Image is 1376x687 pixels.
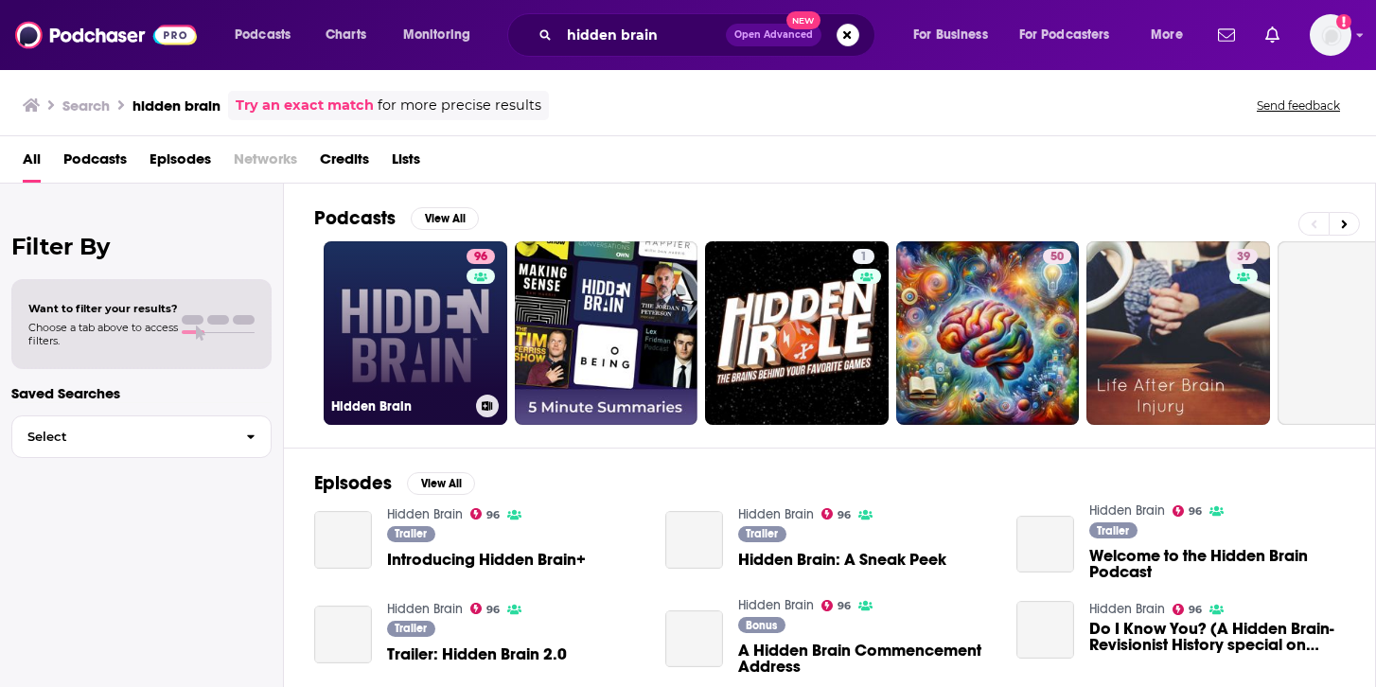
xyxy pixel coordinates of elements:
span: for more precise results [378,95,541,116]
a: Try an exact match [236,95,374,116]
span: 96 [486,511,500,520]
a: Trailer: Hidden Brain 2.0 [314,606,372,663]
span: 96 [838,602,851,610]
span: Trailer [746,528,778,539]
a: 1 [705,241,889,425]
span: 96 [838,511,851,520]
a: 96Hidden Brain [324,241,507,425]
a: Show notifications dropdown [1258,19,1287,51]
button: View All [407,472,475,495]
a: 96 [821,508,852,520]
a: 96 [1173,505,1203,517]
a: A Hidden Brain Commencement Address [738,643,994,675]
h3: hidden brain [132,97,221,114]
span: Trailer [395,528,427,539]
span: Networks [234,144,297,183]
button: open menu [390,20,495,50]
a: Welcome to the Hidden Brain Podcast [1089,548,1345,580]
button: Open AdvancedNew [726,24,821,46]
span: 96 [486,606,500,614]
span: Choose a tab above to access filters. [28,321,178,347]
a: Hidden Brain: A Sneak Peek [665,511,723,569]
span: 96 [1189,606,1202,614]
a: Do I Know You? (A Hidden Brain-Revisionist History special on facial recognition) [1089,621,1345,653]
a: 96 [1173,604,1203,615]
a: Hidden Brain: A Sneak Peek [738,552,946,568]
button: View All [411,207,479,230]
h3: Search [62,97,110,114]
a: Hidden Brain [738,597,814,613]
span: Want to filter your results? [28,302,178,315]
a: 96 [470,603,501,614]
a: 50 [896,241,1080,425]
button: open menu [1007,20,1138,50]
a: All [23,144,41,183]
a: 1 [853,249,874,264]
a: Hidden Brain [387,506,463,522]
a: Introducing Hidden Brain+ [387,552,586,568]
span: 96 [474,248,487,267]
a: 39 [1229,249,1258,264]
span: 1 [860,248,867,267]
img: Podchaser - Follow, Share and Rate Podcasts [15,17,197,53]
span: Trailer [395,623,427,634]
span: Episodes [150,144,211,183]
span: Trailer [1097,525,1129,537]
a: A Hidden Brain Commencement Address [665,610,723,668]
a: 50 [1043,249,1071,264]
span: New [786,11,820,29]
span: Charts [326,22,366,48]
span: For Podcasters [1019,22,1110,48]
p: Saved Searches [11,384,272,402]
span: Podcasts [235,22,291,48]
div: Search podcasts, credits, & more... [525,13,893,57]
span: Select [12,431,231,443]
h2: Podcasts [314,206,396,230]
span: 50 [1050,248,1064,267]
span: 39 [1237,248,1250,267]
span: 96 [1189,507,1202,516]
a: PodcastsView All [314,206,479,230]
a: 96 [821,600,852,611]
button: Send feedback [1251,97,1346,114]
a: Show notifications dropdown [1210,19,1243,51]
span: Monitoring [403,22,470,48]
span: Logged in as autumncomm [1310,14,1351,56]
a: Hidden Brain [1089,601,1165,617]
a: 96 [470,508,501,520]
button: open menu [900,20,1012,50]
a: Hidden Brain [1089,502,1165,519]
a: Introducing Hidden Brain+ [314,511,372,569]
span: More [1151,22,1183,48]
input: Search podcasts, credits, & more... [559,20,726,50]
button: open menu [1138,20,1207,50]
button: Select [11,415,272,458]
a: Credits [320,144,369,183]
a: Trailer: Hidden Brain 2.0 [387,646,567,662]
h2: Filter By [11,233,272,260]
a: Podcasts [63,144,127,183]
a: 39 [1086,241,1270,425]
img: User Profile [1310,14,1351,56]
button: Show profile menu [1310,14,1351,56]
span: For Business [913,22,988,48]
span: Bonus [746,620,777,631]
a: Hidden Brain [738,506,814,522]
h3: Hidden Brain [331,398,468,414]
h2: Episodes [314,471,392,495]
a: Do I Know You? (A Hidden Brain-Revisionist History special on facial recognition) [1016,601,1074,659]
a: EpisodesView All [314,471,475,495]
a: Lists [392,144,420,183]
button: open menu [221,20,315,50]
